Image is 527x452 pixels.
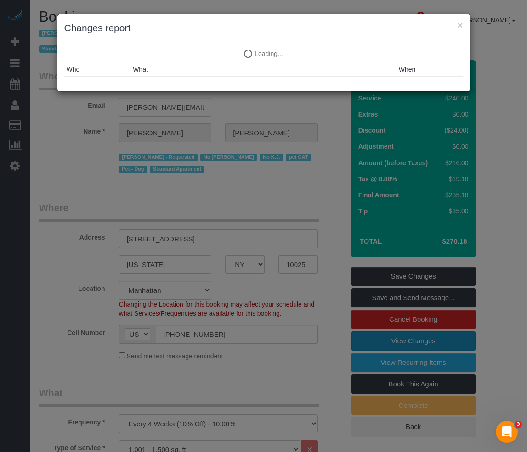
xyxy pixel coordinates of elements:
span: 3 [515,421,522,428]
iframe: Intercom live chat [496,421,518,443]
th: What [130,62,397,77]
sui-modal: Changes report [57,14,470,91]
th: When [397,62,463,77]
h3: Changes report [64,21,463,35]
button: × [457,20,463,30]
th: Who [64,62,131,77]
p: Loading... [64,49,463,58]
